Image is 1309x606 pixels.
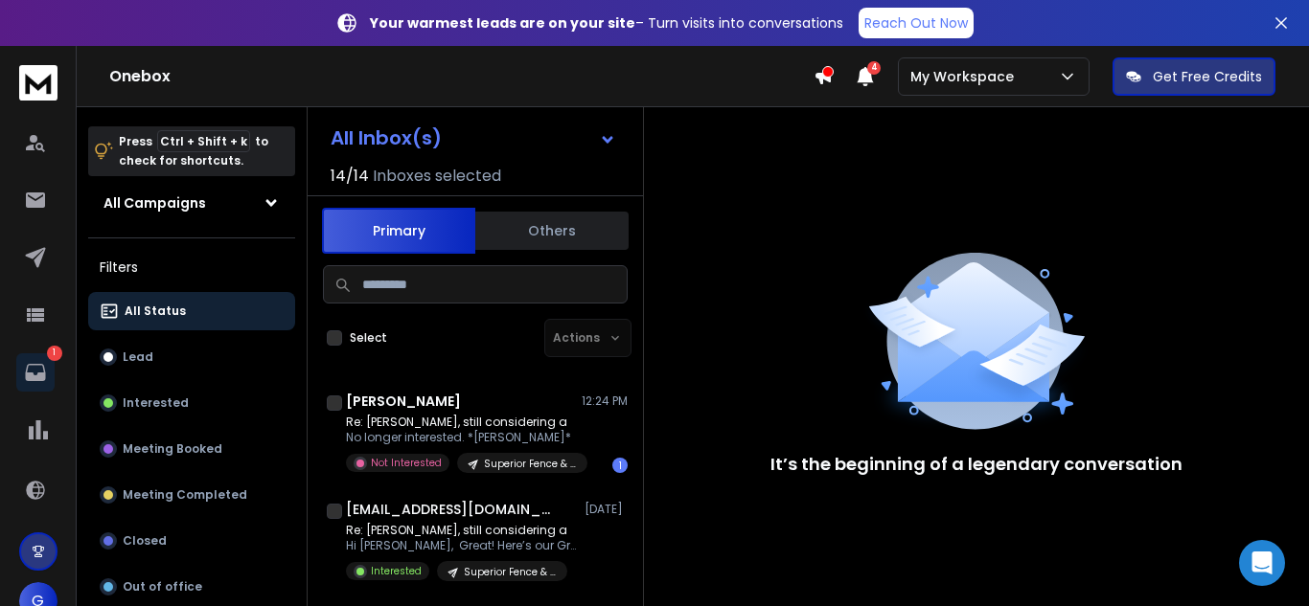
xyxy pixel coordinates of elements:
button: Closed [88,522,295,560]
p: 12:24 PM [582,393,628,409]
p: Lead [123,349,153,365]
button: Interested [88,384,295,422]
p: Press to check for shortcuts. [119,132,268,170]
p: My Workspace [910,67,1022,86]
p: It’s the beginning of a legendary conversation [770,451,1183,478]
strong: Your warmest leads are on your site [370,13,635,33]
p: Meeting Booked [123,441,222,457]
h1: All Campaigns [103,193,206,213]
h3: Inboxes selected [373,165,501,188]
p: Closed [123,533,167,549]
p: Reach Out Now [864,13,968,33]
p: 1 [47,346,62,361]
span: 4 [867,61,881,75]
p: Superior Fence & Rail | [DATE] | AudienceSend [464,565,556,579]
button: Lead [88,338,295,376]
p: Interested [371,564,422,578]
h3: Filters [88,254,295,281]
p: Out of office [123,579,202,595]
button: Out of office [88,568,295,606]
button: All Status [88,292,295,330]
span: 14 / 14 [331,165,369,188]
button: Meeting Booked [88,430,295,468]
h1: [PERSON_NAME] [346,392,461,411]
p: Re: [PERSON_NAME], still considering a [346,523,576,538]
div: Open Intercom Messenger [1239,540,1285,586]
button: Get Free Credits [1113,57,1275,96]
a: 1 [16,353,55,392]
img: logo [19,65,57,101]
p: Superior Fence & Rail | [DATE] | AudienceSend [484,457,576,471]
p: Get Free Credits [1153,67,1262,86]
p: Interested [123,395,189,411]
h1: All Inbox(s) [331,128,442,147]
p: No longer interested. *[PERSON_NAME]* [346,430,576,445]
button: Meeting Completed [88,476,295,514]
p: All Status [125,303,186,319]
p: Re: [PERSON_NAME], still considering a [346,415,576,430]
button: All Inbox(s) [315,119,632,157]
p: Hi [PERSON_NAME], Great! Here’s our Greater [346,538,576,553]
p: Meeting Completed [123,487,247,503]
label: Select [350,330,387,346]
button: Others [475,210,629,252]
span: Ctrl + Shift + k [157,130,250,152]
div: 1 [612,458,628,473]
p: Not Interested [371,456,442,470]
a: Reach Out Now [859,8,974,38]
p: [DATE] [585,502,628,517]
button: All Campaigns [88,184,295,222]
button: Primary [322,208,475,254]
h1: [EMAIL_ADDRESS][DOMAIN_NAME] [346,500,557,519]
p: – Turn visits into conversations [370,13,843,33]
h1: Onebox [109,65,814,88]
